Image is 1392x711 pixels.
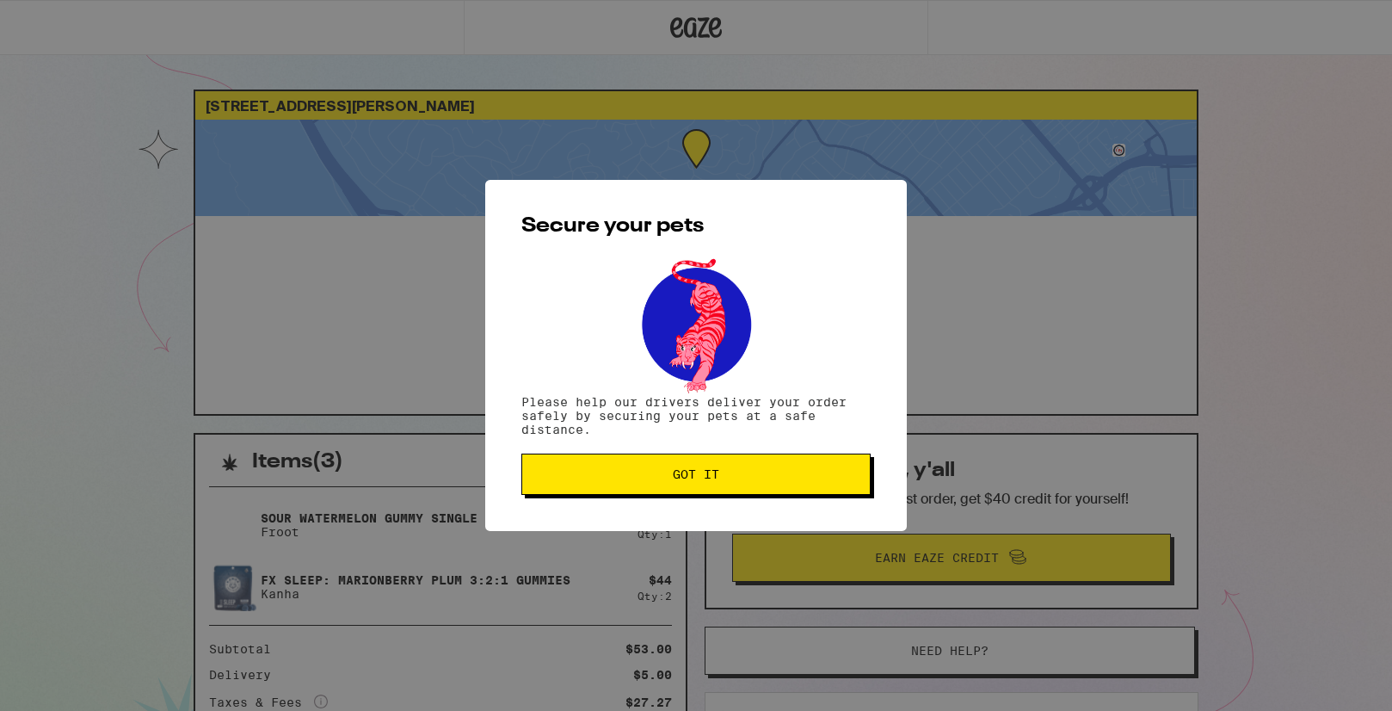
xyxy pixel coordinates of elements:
span: Got it [673,468,719,480]
span: Hi. Need any help? [10,12,124,26]
p: Please help our drivers deliver your order safely by securing your pets at a safe distance. [521,395,871,436]
button: Got it [521,454,871,495]
h2: Secure your pets [521,216,871,237]
img: pets [625,254,767,395]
